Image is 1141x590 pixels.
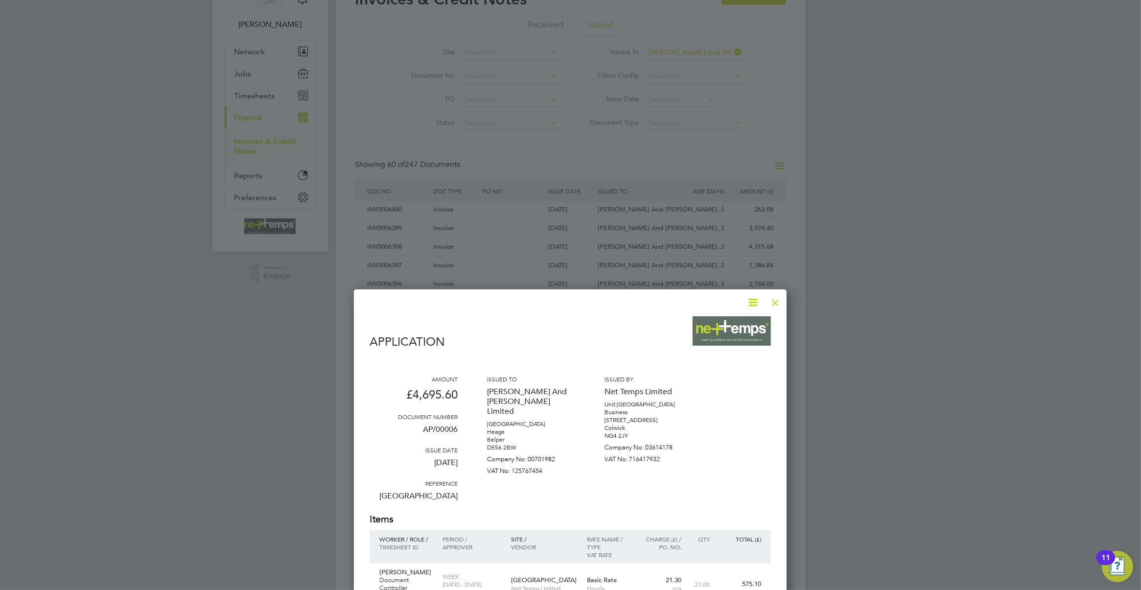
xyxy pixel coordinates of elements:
[370,479,458,487] h3: Reference
[693,316,771,346] img: net-temps-logo-remittance.png
[370,421,458,446] p: AP/00006
[587,551,629,559] p: VAT rate
[720,580,761,588] p: 575.10
[487,463,575,475] p: VAT No: 125767454
[487,375,575,383] h3: Issued to
[370,383,458,413] p: £4,695.60
[487,451,575,463] p: Company No: 00701982
[487,420,575,428] p: [GEOGRAPHIC_DATA]
[442,572,501,580] p: WEEK
[587,576,629,584] p: Basic Rate
[605,416,693,424] p: [STREET_ADDRESS]
[370,487,458,513] p: [GEOGRAPHIC_DATA]
[692,580,710,588] p: 27.00
[487,383,575,420] p: [PERSON_NAME] And [PERSON_NAME] Limited
[511,543,578,551] p: Vendor
[605,383,693,401] p: Net Temps Limited
[487,428,575,436] p: Heage
[370,454,458,479] p: [DATE]
[605,375,693,383] h3: Issued by
[442,543,501,551] p: Approver
[639,543,682,551] p: Po. No.
[511,535,578,543] p: Site /
[1102,551,1133,582] button: Open Resource Center, 11 new notifications
[511,576,578,584] p: [GEOGRAPHIC_DATA]
[720,535,761,543] p: Total (£)
[370,413,458,421] h3: Document number
[379,543,433,551] p: Timesheet ID
[487,444,575,451] p: DE56 2BW
[379,568,433,576] p: [PERSON_NAME]
[370,446,458,454] h3: Issue date
[442,580,501,588] p: [DATE] - [DATE]
[605,424,693,432] p: Colwick
[442,535,501,543] p: Period /
[370,513,771,526] h2: Items
[605,432,693,440] p: NG4 2JY
[692,535,710,543] p: QTY
[605,451,693,463] p: VAT No: 716417932
[487,436,575,444] p: Belper
[605,401,693,416] p: Unit [GEOGRAPHIC_DATA] Business
[370,335,541,349] h1: Application
[370,375,458,383] h3: Amount
[587,535,629,551] p: Rate name / type
[639,576,682,584] p: 21.30
[379,535,433,543] p: Worker / Role /
[1101,558,1110,570] div: 11
[605,440,693,451] p: Company No: 03614178
[639,535,682,543] p: Charge (£) /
